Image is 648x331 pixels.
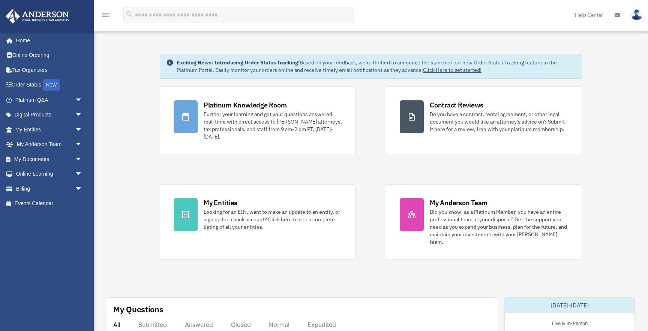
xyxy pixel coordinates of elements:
a: menu [101,13,110,19]
a: Billingarrow_drop_down [5,181,94,196]
div: Based on your feedback, we're thrilled to announce the launch of our new Order Status Tracking fe... [177,59,576,74]
div: All [113,321,120,328]
img: User Pic [631,9,642,20]
strong: Exciting News: Introducing Order Status Tracking! [177,59,300,66]
div: Contract Reviews [430,100,483,110]
span: arrow_drop_down [75,92,90,108]
div: Expedited [307,321,336,328]
i: search [125,10,133,18]
div: Normal [269,321,289,328]
a: My Entitiesarrow_drop_down [5,122,94,137]
a: My Anderson Team Did you know, as a Platinum Member, you have an entire professional team at your... [386,184,582,259]
a: My Documentsarrow_drop_down [5,152,94,167]
div: Do you have a contract, rental agreement, or other legal document you would like an attorney's ad... [430,110,568,133]
span: arrow_drop_down [75,181,90,197]
span: arrow_drop_down [75,167,90,182]
div: Further your learning and get your questions answered real-time with direct access to [PERSON_NAM... [204,110,342,140]
a: My Anderson Teamarrow_drop_down [5,137,94,152]
img: Anderson Advisors Platinum Portal [3,9,71,24]
i: menu [101,10,110,19]
a: My Entities Looking for an EIN, want to make an update to an entity, or sign up for a bank accoun... [160,184,356,259]
a: Platinum Knowledge Room Further your learning and get your questions answered real-time with dire... [160,86,356,154]
div: NEW [43,79,60,91]
span: arrow_drop_down [75,152,90,167]
span: arrow_drop_down [75,122,90,137]
a: Online Ordering [5,48,94,63]
div: Looking for an EIN, want to make an update to an entity, or sign up for a bank account? Click her... [204,208,342,231]
div: My Questions [113,304,163,315]
div: Answered [185,321,213,328]
a: Events Calendar [5,196,94,211]
div: [DATE]-[DATE] [505,298,634,313]
a: Order StatusNEW [5,78,94,93]
span: arrow_drop_down [75,137,90,152]
a: Online Learningarrow_drop_down [5,167,94,182]
div: Live & In-Person [546,319,594,327]
span: arrow_drop_down [75,107,90,123]
div: Did you know, as a Platinum Member, you have an entire professional team at your disposal? Get th... [430,208,568,246]
a: Digital Productsarrow_drop_down [5,107,94,122]
div: My Anderson Team [430,198,487,207]
div: Closed [231,321,251,328]
a: Home [5,33,90,48]
div: Submitted [138,321,167,328]
div: My Entities [204,198,237,207]
a: Contract Reviews Do you have a contract, rental agreement, or other legal document you would like... [386,86,582,154]
a: Tax Organizers [5,63,94,78]
div: Platinum Knowledge Room [204,100,287,110]
a: Click Here to get started! [423,67,481,73]
a: Platinum Q&Aarrow_drop_down [5,92,94,107]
